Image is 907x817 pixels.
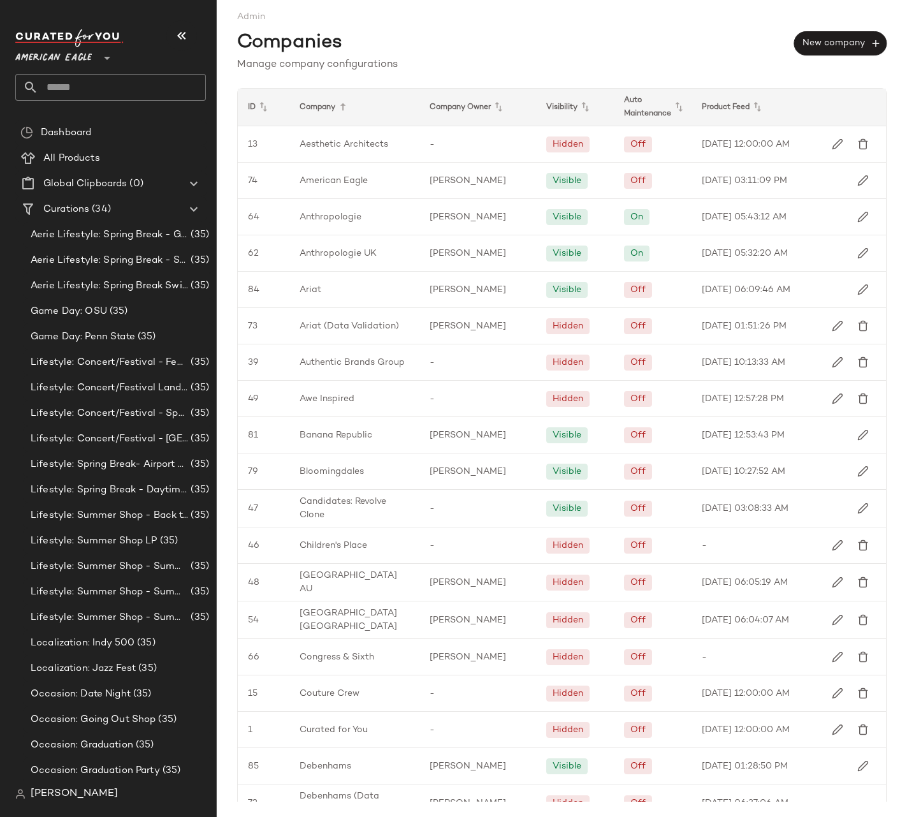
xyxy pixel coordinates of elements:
[248,614,259,627] span: 54
[702,356,785,369] span: [DATE] 10:13:33 AM
[857,724,869,735] img: svg%3e
[702,392,784,406] span: [DATE] 12:57:28 PM
[15,789,25,799] img: svg%3e
[127,177,143,191] span: (0)
[31,228,188,242] span: Aerie Lifestyle: Spring Break - Girly/Femme
[692,89,808,126] div: Product Feed
[31,279,188,293] span: Aerie Lifestyle: Spring Break Swimsuits Landing Page
[702,283,790,297] span: [DATE] 06:09:46 AM
[857,503,869,514] img: svg%3e
[188,381,209,395] span: (35)
[553,283,581,297] div: Visible
[702,320,787,333] span: [DATE] 01:51:26 PM
[188,483,209,497] span: (35)
[419,89,536,126] div: Company Owner
[31,687,131,702] span: Occasion: Date Night
[300,607,409,633] span: [GEOGRAPHIC_DATA] [GEOGRAPHIC_DATA]
[630,174,646,188] div: Off
[31,432,188,446] span: Lifestyle: Concert/Festival - [GEOGRAPHIC_DATA]
[300,539,367,552] span: Children's Place
[237,29,342,57] span: Companies
[31,763,160,778] span: Occasion: Graduation Party
[31,355,188,370] span: Lifestyle: Concert/Festival - Femme
[702,138,790,151] span: [DATE] 12:00:00 AM
[43,202,89,217] span: Curations
[43,177,127,191] span: Global Clipboards
[832,724,843,735] img: svg%3e
[31,304,107,319] span: Game Day: OSU
[31,457,188,472] span: Lifestyle: Spring Break- Airport Style
[300,392,354,406] span: Awe Inspired
[794,31,887,55] button: New company
[630,797,646,810] div: Off
[134,636,156,651] span: (35)
[630,576,646,589] div: Off
[31,253,188,268] span: Aerie Lifestyle: Spring Break - Sporty
[702,651,707,664] span: -
[702,614,789,627] span: [DATE] 06:04:07 AM
[702,174,787,188] span: [DATE] 03:11:09 PM
[238,89,289,126] div: ID
[188,406,209,421] span: (35)
[553,502,581,515] div: Visible
[248,356,259,369] span: 39
[248,320,258,333] span: 73
[702,723,790,737] span: [DATE] 12:00:00 AM
[553,760,581,773] div: Visible
[300,465,364,478] span: Bloomingdales
[430,502,435,515] span: -
[248,392,259,406] span: 49
[702,429,785,442] span: [DATE] 12:53:43 PM
[188,253,209,268] span: (35)
[15,43,92,66] span: American Eagle
[188,559,209,574] span: (35)
[553,614,583,627] div: Hidden
[553,797,583,810] div: Hidden
[430,723,435,737] span: -
[553,687,583,700] div: Hidden
[136,661,157,676] span: (35)
[156,712,177,727] span: (35)
[630,687,646,700] div: Off
[430,392,435,406] span: -
[430,283,506,297] span: [PERSON_NAME]
[31,534,157,548] span: Lifestyle: Summer Shop LP
[31,786,118,802] span: [PERSON_NAME]
[630,614,646,627] div: Off
[430,356,435,369] span: -
[430,210,506,224] span: [PERSON_NAME]
[188,279,209,293] span: (35)
[430,429,506,442] span: [PERSON_NAME]
[630,502,646,515] div: Off
[832,651,843,663] img: svg%3e
[857,320,869,332] img: svg%3e
[430,247,506,260] span: [PERSON_NAME]
[300,283,321,297] span: Ariat
[300,210,361,224] span: Anthropologie
[857,577,869,588] img: svg%3e
[300,138,388,151] span: Aesthetic Architects
[188,585,209,600] span: (35)
[41,126,91,140] span: Dashboard
[857,138,869,150] img: svg%3e
[300,247,377,260] span: Anthropologie UK
[430,465,506,478] span: [PERSON_NAME]
[188,355,209,370] span: (35)
[430,614,506,627] span: [PERSON_NAME]
[135,330,156,344] span: (35)
[630,247,643,260] div: On
[832,138,843,150] img: svg%3e
[31,483,188,497] span: Lifestyle: Spring Break - Daytime Casual
[430,138,435,151] span: -
[630,539,646,552] div: Off
[430,320,506,333] span: [PERSON_NAME]
[857,540,869,551] img: svg%3e
[31,712,156,727] span: Occasion: Going Out Shop
[630,723,646,737] div: Off
[188,457,209,472] span: (35)
[43,151,100,166] span: All Products
[188,508,209,523] span: (35)
[857,357,869,368] img: svg%3e
[553,247,581,260] div: Visible
[702,797,788,810] span: [DATE] 06:37:06 AM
